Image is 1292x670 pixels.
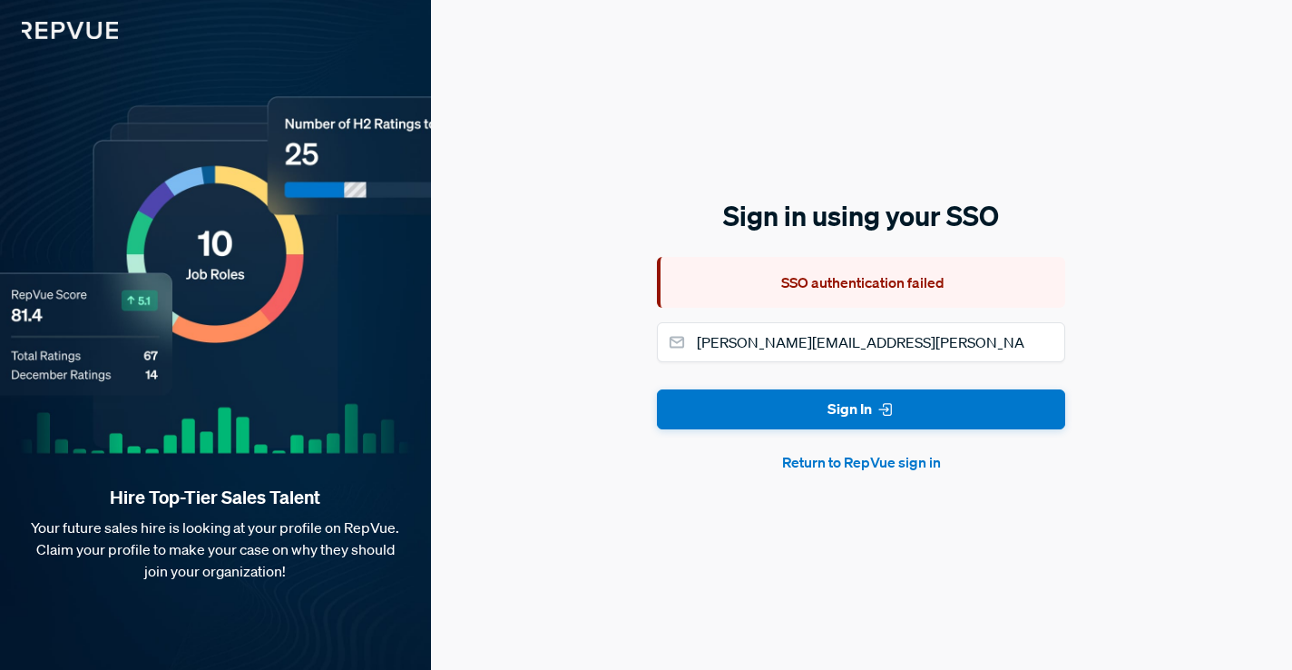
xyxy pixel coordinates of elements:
[657,257,1065,308] div: SSO authentication failed
[29,517,402,582] p: Your future sales hire is looking at your profile on RepVue. Claim your profile to make your case...
[657,389,1065,430] button: Sign In
[657,451,1065,473] button: Return to RepVue sign in
[657,197,1065,235] h5: Sign in using your SSO
[29,486,402,509] strong: Hire Top-Tier Sales Talent
[657,322,1065,362] input: Email address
